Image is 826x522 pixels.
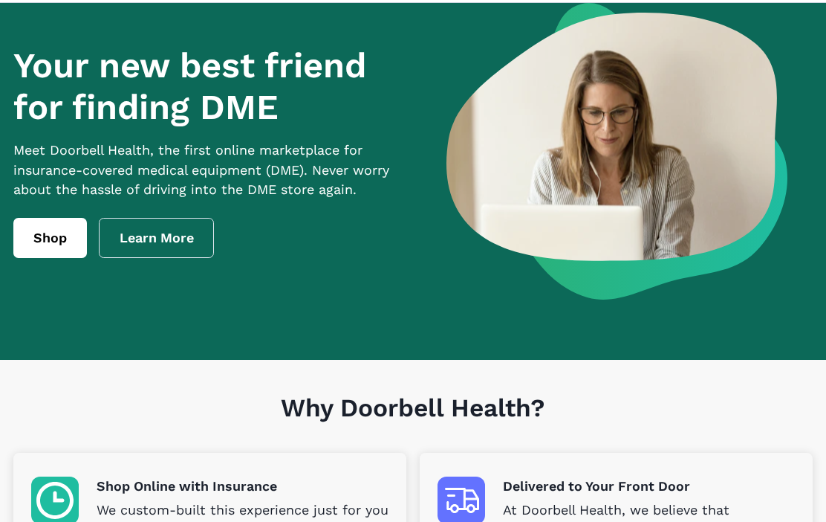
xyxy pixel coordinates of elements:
[13,393,813,454] h1: Why Doorbell Health?
[99,218,215,258] a: Learn More
[13,141,405,201] p: Meet Doorbell Health, the first online marketplace for insurance-covered medical equipment (DME)....
[503,477,795,497] p: Delivered to Your Front Door
[13,45,405,129] h1: Your new best friend for finding DME
[13,218,87,258] a: Shop
[446,3,787,300] img: a woman looking at a computer
[97,477,388,497] p: Shop Online with Insurance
